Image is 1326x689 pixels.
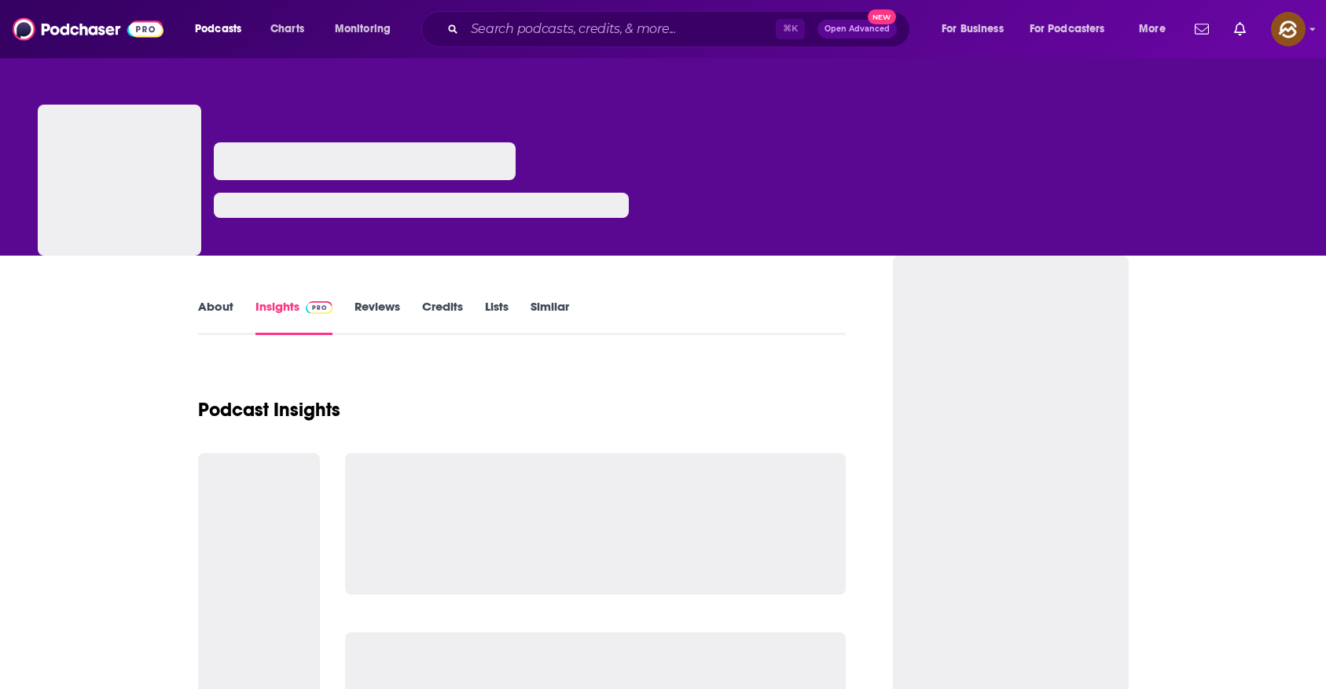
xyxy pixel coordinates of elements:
[306,301,333,314] img: Podchaser Pro
[1271,12,1306,46] button: Show profile menu
[868,9,896,24] span: New
[1128,17,1185,42] button: open menu
[354,299,400,335] a: Reviews
[270,18,304,40] span: Charts
[198,398,340,422] h1: Podcast Insights
[195,18,241,40] span: Podcasts
[335,18,391,40] span: Monitoring
[825,25,890,33] span: Open Advanced
[817,20,897,39] button: Open AdvancedNew
[1139,18,1166,40] span: More
[255,299,333,335] a: InsightsPodchaser Pro
[1228,16,1252,42] a: Show notifications dropdown
[13,14,163,44] img: Podchaser - Follow, Share and Rate Podcasts
[324,17,411,42] button: open menu
[531,299,569,335] a: Similar
[184,17,262,42] button: open menu
[422,299,463,335] a: Credits
[465,17,776,42] input: Search podcasts, credits, & more...
[260,17,314,42] a: Charts
[1019,17,1128,42] button: open menu
[1030,18,1105,40] span: For Podcasters
[436,11,925,47] div: Search podcasts, credits, & more...
[776,19,805,39] span: ⌘ K
[1271,12,1306,46] img: User Profile
[942,18,1004,40] span: For Business
[198,299,233,335] a: About
[1271,12,1306,46] span: Logged in as hey85204
[1188,16,1215,42] a: Show notifications dropdown
[931,17,1023,42] button: open menu
[485,299,509,335] a: Lists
